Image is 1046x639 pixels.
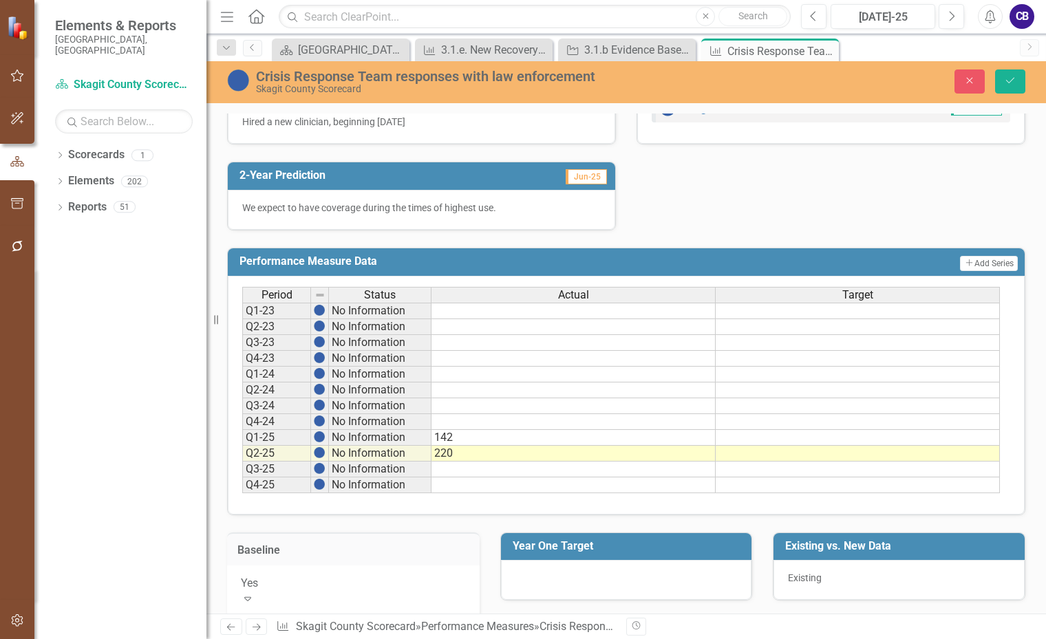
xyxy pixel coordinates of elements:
div: 3.1.b Evidence Based Recovery Care Model [584,41,692,58]
button: Search [718,7,787,26]
h3: 2-Year Prediction [239,169,486,182]
img: 5IrRnKEJ6BiPSN5KCdQOFTDSB2zcNESImCplowt8AK+PXGIh7Es0AAAAASUVORK5CYII= [314,336,325,347]
div: Yes [241,576,466,592]
td: Q3-25 [242,462,311,477]
td: No Information [329,414,431,430]
td: No Information [329,335,431,351]
div: [DATE]-25 [835,9,930,25]
h3: Year One Target [513,540,745,552]
h3: Baseline [237,544,469,556]
a: Skagit County Scorecard [296,620,416,633]
td: Q1-25 [242,430,311,446]
div: 3.1.e. New Recovery Cafe members [441,41,549,58]
img: 5IrRnKEJ6BiPSN5KCdQOFTDSB2zcNESImCplowt8AK+PXGIh7Es0AAAAASUVORK5CYII= [314,368,325,379]
span: Jun-25 [566,169,607,184]
td: Q4-23 [242,351,311,367]
img: 5IrRnKEJ6BiPSN5KCdQOFTDSB2zcNESImCplowt8AK+PXGIh7Es0AAAAASUVORK5CYII= [314,463,325,474]
span: Status [364,289,396,301]
a: 3.1.e. New Recovery Cafe members [418,41,549,58]
p: Hired a new clinician, beginning [DATE] [242,115,601,129]
a: Elements [68,173,114,189]
h3: Performance Measure Data [239,255,787,268]
a: Performance Measures [421,620,534,633]
img: 8DAGhfEEPCf229AAAAAElFTkSuQmCC [314,290,325,301]
a: Reports [68,199,107,215]
span: Target [842,289,873,301]
td: 142 [431,430,716,446]
a: [GEOGRAPHIC_DATA] Page [275,41,406,58]
td: No Information [329,430,431,446]
div: » » [276,619,616,635]
div: Crisis Response Team responses with law enforcement [540,620,807,633]
div: Crisis Response Team responses with law enforcement [256,69,669,84]
td: No Information [329,477,431,493]
td: Q1-24 [242,367,311,382]
div: Crisis Response Team responses with law enforcement [727,43,835,60]
td: Q3-24 [242,398,311,414]
td: No Information [329,367,431,382]
p: We expect to have coverage during the times of highest use. [242,201,601,215]
a: 3.1.b Evidence Based Recovery Care Model [562,41,692,58]
td: Q4-24 [242,414,311,430]
div: 51 [114,202,136,213]
div: Skagit County Scorecard [256,84,669,94]
td: No Information [329,462,431,477]
td: Q2-25 [242,446,311,462]
img: 5IrRnKEJ6BiPSN5KCdQOFTDSB2zcNESImCplowt8AK+PXGIh7Es0AAAAASUVORK5CYII= [314,321,325,332]
td: No Information [329,351,431,367]
img: 5IrRnKEJ6BiPSN5KCdQOFTDSB2zcNESImCplowt8AK+PXGIh7Es0AAAAASUVORK5CYII= [314,352,325,363]
td: No Information [329,382,431,398]
img: 5IrRnKEJ6BiPSN5KCdQOFTDSB2zcNESImCplowt8AK+PXGIh7Es0AAAAASUVORK5CYII= [314,415,325,426]
td: Q3-23 [242,335,311,351]
span: Search [738,10,768,21]
img: 5IrRnKEJ6BiPSN5KCdQOFTDSB2zcNESImCplowt8AK+PXGIh7Es0AAAAASUVORK5CYII= [314,447,325,458]
h3: Existing vs. New Data [785,540,1018,552]
img: 5IrRnKEJ6BiPSN5KCdQOFTDSB2zcNESImCplowt8AK+PXGIh7Es0AAAAASUVORK5CYII= [314,479,325,490]
img: 5IrRnKEJ6BiPSN5KCdQOFTDSB2zcNESImCplowt8AK+PXGIh7Es0AAAAASUVORK5CYII= [314,400,325,411]
div: 1 [131,149,153,161]
td: 220 [431,446,716,462]
img: 5IrRnKEJ6BiPSN5KCdQOFTDSB2zcNESImCplowt8AK+PXGIh7Es0AAAAASUVORK5CYII= [314,305,325,316]
img: ClearPoint Strategy [7,15,31,39]
td: Q2-23 [242,319,311,335]
input: Search Below... [55,109,193,133]
button: [DATE]-25 [831,4,935,29]
td: Q1-23 [242,303,311,319]
button: Add Series [960,256,1018,271]
img: No Information [227,69,249,91]
small: [GEOGRAPHIC_DATA], [GEOGRAPHIC_DATA] [55,34,193,56]
button: CB [1010,4,1034,29]
span: Existing [788,572,822,583]
td: No Information [329,303,431,319]
td: Q4-25 [242,477,311,493]
td: No Information [329,319,431,335]
td: No Information [329,398,431,414]
span: Actual [558,289,589,301]
div: 202 [121,175,148,187]
input: Search ClearPoint... [279,5,791,29]
a: Skagit County Scorecard [55,77,193,93]
img: 5IrRnKEJ6BiPSN5KCdQOFTDSB2zcNESImCplowt8AK+PXGIh7Es0AAAAASUVORK5CYII= [314,384,325,395]
td: Q2-24 [242,382,311,398]
span: Elements & Reports [55,17,193,34]
img: 5IrRnKEJ6BiPSN5KCdQOFTDSB2zcNESImCplowt8AK+PXGIh7Es0AAAAASUVORK5CYII= [314,431,325,442]
div: [GEOGRAPHIC_DATA] Page [298,41,406,58]
a: Scorecards [68,147,125,163]
td: No Information [329,446,431,462]
span: Period [261,289,292,301]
